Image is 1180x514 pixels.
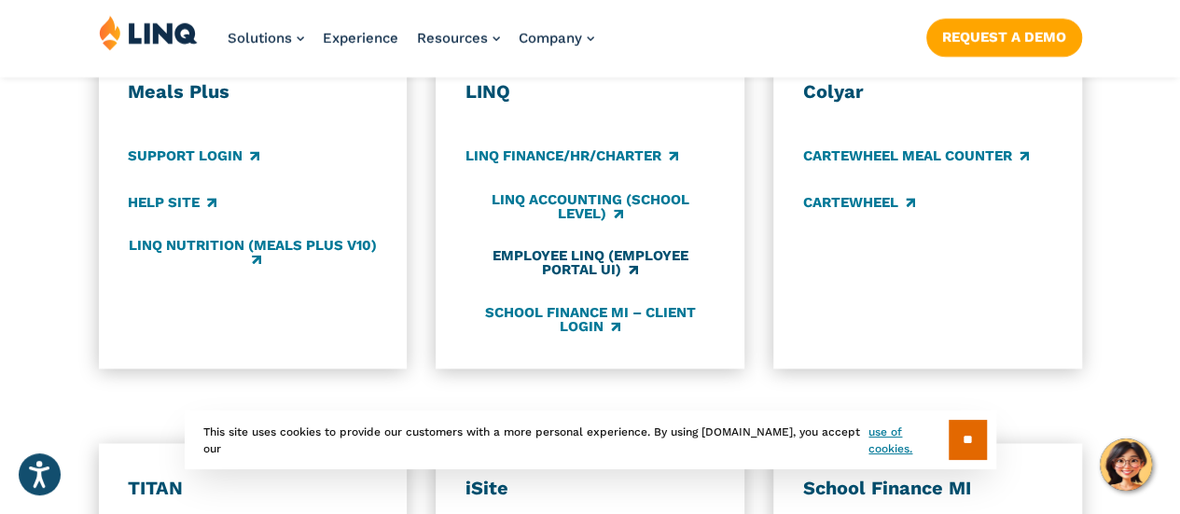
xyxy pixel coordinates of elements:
[803,192,915,213] a: CARTEWHEEL
[128,146,259,167] a: Support Login
[868,424,948,457] a: use of cookies.
[417,30,488,47] span: Resources
[465,80,715,104] h3: LINQ
[323,30,398,47] a: Experience
[128,238,377,269] a: LINQ Nutrition (Meals Plus v10)
[99,15,198,50] img: LINQ | K‑12 Software
[128,192,216,213] a: Help Site
[803,80,1052,104] h3: Colyar
[417,30,500,47] a: Resources
[465,192,715,223] a: LINQ Accounting (school level)
[185,410,996,469] div: This site uses cookies to provide our customers with a more personal experience. By using [DOMAIN...
[228,30,292,47] span: Solutions
[519,30,582,47] span: Company
[519,30,594,47] a: Company
[803,146,1029,167] a: CARTEWHEEL Meal Counter
[1100,438,1152,491] button: Hello, have a question? Let’s chat.
[228,15,594,76] nav: Primary Navigation
[465,146,678,167] a: LINQ Finance/HR/Charter
[465,248,715,279] a: Employee LINQ (Employee Portal UI)
[926,19,1082,56] a: Request a Demo
[926,15,1082,56] nav: Button Navigation
[228,30,304,47] a: Solutions
[128,80,377,104] h3: Meals Plus
[465,304,715,335] a: School Finance MI – Client Login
